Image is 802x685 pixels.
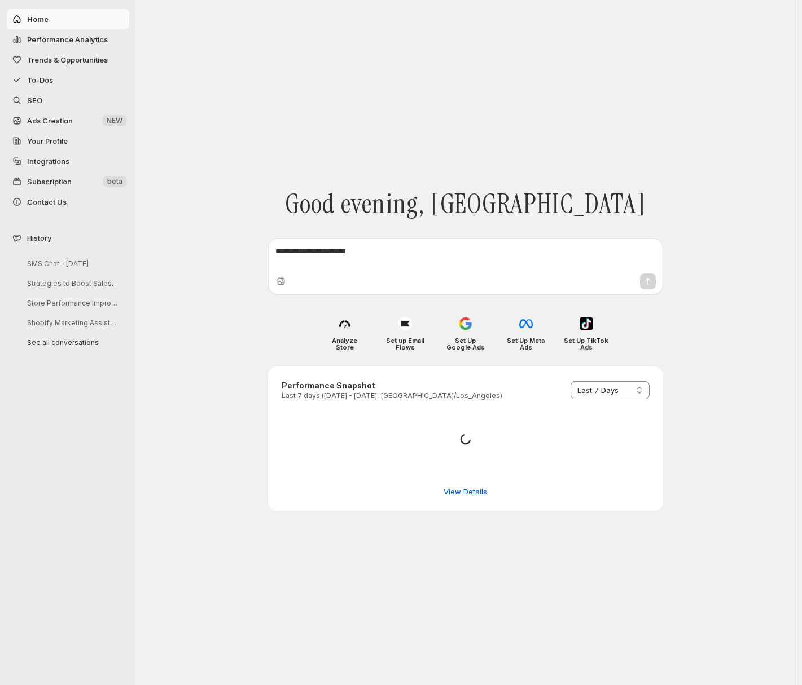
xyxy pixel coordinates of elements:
p: Last 7 days ([DATE] - [DATE], [GEOGRAPHIC_DATA]/Los_Angeles) [282,391,502,400]
button: See all conversations [18,334,125,351]
span: To-Dos [27,76,53,85]
button: Contact Us [7,192,129,212]
button: Home [7,9,129,29]
span: Performance Analytics [27,35,108,44]
h4: Analyze Store [322,337,367,351]
span: NEW [107,116,122,125]
img: Analyze Store icon [338,317,352,330]
h4: Set Up TikTok Ads [564,337,608,351]
h4: Set Up Google Ads [443,337,488,351]
span: View Details [444,486,487,497]
img: Set up Email Flows icon [398,317,412,330]
button: Shopify Marketing Assistant Onboarding [18,314,125,332]
h4: Set Up Meta Ads [503,337,548,351]
span: Contact Us [27,197,67,206]
span: SEO [27,96,42,105]
span: History [27,232,51,244]
span: Home [27,15,49,24]
span: Subscription [27,177,72,186]
button: Subscription [7,171,129,192]
h3: Performance Snapshot [282,380,502,391]
img: Set Up Google Ads icon [459,317,472,330]
img: Set Up TikTok Ads icon [580,317,593,330]
a: SEO [7,90,129,111]
button: Store Performance Improvement Analysis Steps [18,294,125,312]
button: View detailed performance [437,483,494,501]
img: Set Up Meta Ads icon [519,317,533,330]
a: Your Profile [7,131,129,151]
button: Ads Creation [7,111,129,131]
span: Good evening, [GEOGRAPHIC_DATA] [285,188,646,220]
button: Strategies to Boost Sales Next Week [18,275,125,292]
button: Performance Analytics [7,29,129,50]
span: Ads Creation [27,116,73,125]
button: Trends & Opportunities [7,50,129,70]
span: Trends & Opportunities [27,55,108,64]
button: SMS Chat - [DATE] [18,255,125,272]
span: beta [107,177,122,186]
h4: Set up Email Flows [383,337,427,351]
a: Integrations [7,151,129,171]
span: Integrations [27,157,69,166]
button: Upload image [275,276,287,287]
span: Your Profile [27,136,68,145]
button: To-Dos [7,70,129,90]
